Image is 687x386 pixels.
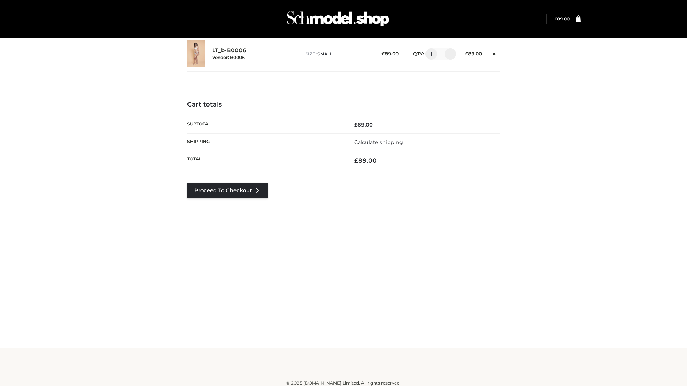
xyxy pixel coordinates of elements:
bdi: 89.00 [554,16,570,21]
span: £ [465,51,468,56]
a: Proceed to Checkout [187,183,268,198]
bdi: 89.00 [354,122,373,128]
bdi: 89.00 [381,51,399,56]
a: Calculate shipping [354,139,403,145]
span: £ [354,122,357,128]
span: £ [554,16,557,21]
img: LT_b-B0006 - SMALL [187,40,205,67]
span: SMALL [317,51,332,56]
bdi: 89.00 [354,157,377,164]
a: Remove this item [489,48,500,58]
th: Shipping [187,133,343,151]
h4: Cart totals [187,101,500,109]
img: Schmodel Admin 964 [284,5,391,33]
th: Subtotal [187,116,343,133]
span: £ [381,51,385,56]
span: £ [354,157,358,164]
a: LT_b-B0006 [212,47,247,54]
a: £89.00 [554,16,570,21]
th: Total [187,151,343,170]
bdi: 89.00 [465,51,482,56]
p: size : [306,51,370,57]
small: Vendor: B0006 [212,55,245,60]
div: QTY: [406,48,454,60]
